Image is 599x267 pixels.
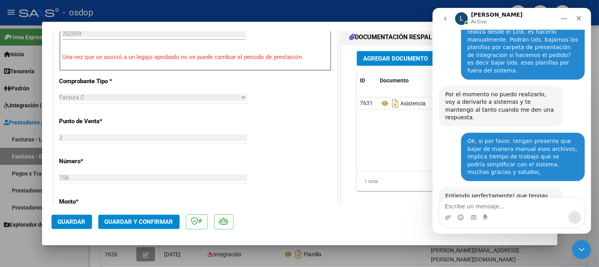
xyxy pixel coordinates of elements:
i: Descargar documento [390,97,400,110]
p: Monto [59,197,141,206]
datatable-header-cell: Documento [377,72,436,89]
span: Documento [380,77,409,84]
span: Agregar Documento [363,55,428,62]
span: ID [360,77,365,84]
span: Guardar y Confirmar [105,218,173,225]
p: Una vez que se asoció a un legajo aprobado no se puede cambiar el período de prestación. [63,53,328,62]
button: Agregar Documento [357,51,434,66]
div: 1 total [357,172,530,191]
span: Factura C [59,94,85,101]
p: Punto de Venta [59,117,141,126]
p: Comprobante Tipo * [59,77,141,86]
datatable-header-cell: ID [357,72,377,89]
button: Guardar [52,215,92,229]
div: DOCUMENTACIÓN RESPALDATORIA [341,45,546,210]
p: Número [59,157,141,166]
span: Guardar [58,218,86,225]
iframe: Intercom live chat [433,8,591,234]
span: Asistencia [380,100,426,107]
iframe: Intercom live chat [572,240,591,259]
span: 7631 [360,100,373,106]
mat-expansion-panel-header: DOCUMENTACIÓN RESPALDATORIA [341,29,546,45]
h1: DOCUMENTACIÓN RESPALDATORIA [349,32,464,42]
button: Guardar y Confirmar [98,215,180,229]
